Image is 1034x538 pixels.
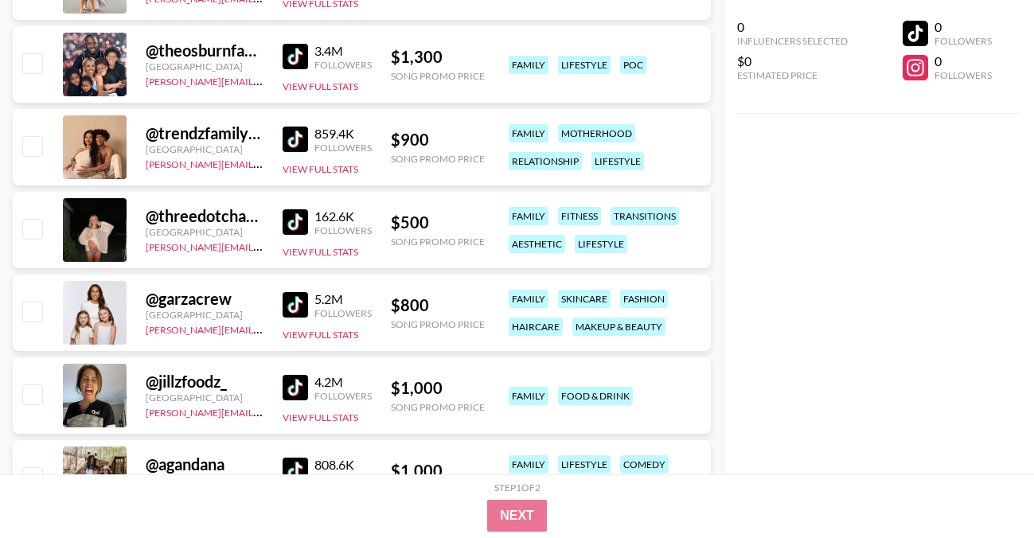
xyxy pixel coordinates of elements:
div: 5.2M [314,291,372,307]
div: fitness [558,207,601,225]
div: @ agandana [146,454,263,474]
button: Next [487,500,547,532]
div: $ 1,000 [391,461,485,481]
button: View Full Stats [283,80,358,92]
div: food & drink [558,387,633,405]
div: lifestyle [558,56,611,74]
div: [GEOGRAPHIC_DATA] [146,309,263,321]
div: Song Promo Price [391,401,485,413]
div: Influencers Selected [737,35,848,47]
a: [PERSON_NAME][EMAIL_ADDRESS][DOMAIN_NAME] [146,155,381,170]
div: [GEOGRAPHIC_DATA] [146,226,263,238]
div: Song Promo Price [391,153,485,165]
div: family [509,290,548,308]
div: 808.6K [314,457,372,473]
div: family [509,56,548,74]
button: View Full Stats [283,329,358,341]
a: [PERSON_NAME][EMAIL_ADDRESS][DOMAIN_NAME] [146,403,381,419]
div: @ trendzfamilyofficial [146,123,263,143]
div: $ 1,300 [391,47,485,67]
img: TikTok [283,375,308,400]
div: family [509,124,548,142]
div: Followers [314,390,372,402]
div: lifestyle [591,152,644,170]
div: Followers [935,35,992,47]
div: family [509,207,548,225]
button: View Full Stats [283,246,358,258]
div: skincare [558,290,611,308]
div: 3.4M [314,43,372,59]
div: [GEOGRAPHIC_DATA] [146,60,263,72]
a: [PERSON_NAME][EMAIL_ADDRESS][DOMAIN_NAME] [146,72,381,88]
div: $ 1,000 [391,378,485,398]
div: @ garzacrew [146,289,263,309]
div: $ 900 [391,130,485,150]
div: Estimated Price [737,69,848,81]
img: TikTok [283,458,308,483]
div: Followers [314,142,372,154]
div: lifestyle [558,455,611,474]
div: $0 [737,53,848,69]
div: Song Promo Price [391,318,485,330]
div: transitions [611,207,679,225]
div: aesthetic [509,235,565,253]
div: Song Promo Price [391,70,485,82]
div: [GEOGRAPHIC_DATA] [146,392,263,403]
div: Followers [314,307,372,319]
div: 0 [935,19,992,35]
div: 162.6K [314,209,372,224]
a: [PERSON_NAME][EMAIL_ADDRESS][DOMAIN_NAME] [146,321,381,336]
iframe: Drift Widget Chat Controller [954,458,1015,519]
div: [GEOGRAPHIC_DATA] [146,143,263,155]
div: @ theosburnfamily [146,41,263,60]
button: View Full Stats [283,411,358,423]
div: $ 500 [391,212,485,232]
div: lifestyle [575,235,627,253]
img: TikTok [283,209,308,235]
div: Followers [314,224,372,236]
img: TikTok [283,292,308,318]
div: 859.4K [314,126,372,142]
div: @ threedotchanell [146,206,263,226]
div: Followers [935,69,992,81]
div: family [509,387,548,405]
div: fashion [620,290,668,308]
div: relationship [509,152,582,170]
div: 4.2M [314,374,372,390]
div: Followers [314,473,372,485]
div: 0 [935,53,992,69]
div: comedy [620,455,669,474]
div: $ 800 [391,295,485,315]
img: TikTok [283,44,308,69]
div: family [509,455,548,474]
a: [PERSON_NAME][EMAIL_ADDRESS][PERSON_NAME][PERSON_NAME][DOMAIN_NAME] [146,238,533,253]
div: motherhood [558,124,635,142]
div: Followers [314,59,372,71]
div: 0 [737,19,848,35]
div: Step 1 of 2 [494,481,540,493]
div: haircare [509,318,563,336]
img: TikTok [283,127,308,152]
div: @ jillzfoodz_ [146,372,263,392]
div: poc [620,56,646,74]
div: Song Promo Price [391,236,485,248]
button: View Full Stats [283,163,358,175]
div: makeup & beauty [572,318,665,336]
